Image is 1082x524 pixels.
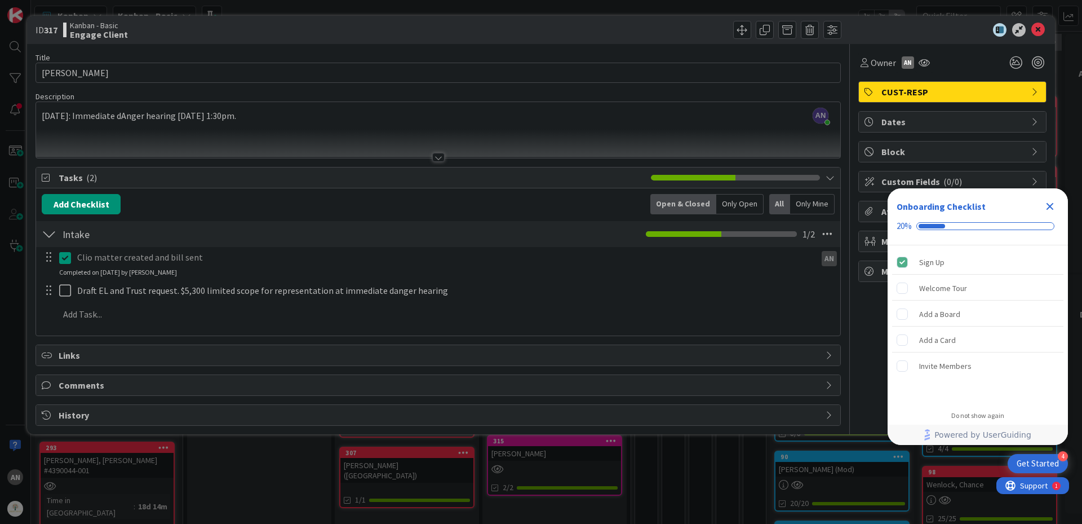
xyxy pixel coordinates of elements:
[919,307,960,321] div: Add a Board
[919,359,972,373] div: Invite Members
[59,378,820,392] span: Comments
[1041,197,1059,215] div: Close Checklist
[892,354,1063,378] div: Invite Members is incomplete.
[897,221,912,231] div: 20%
[881,115,1026,129] span: Dates
[897,200,986,213] div: Onboarding Checklist
[59,171,645,184] span: Tasks
[888,188,1068,445] div: Checklist Container
[1058,451,1068,461] div: 4
[802,227,815,241] span: 1 / 2
[59,267,177,278] div: Completed on [DATE] by [PERSON_NAME]
[892,328,1063,353] div: Add a Card is incomplete.
[893,425,1062,445] a: Powered by UserGuiding
[1008,454,1068,473] div: Open Get Started checklist, remaining modules: 4
[59,224,312,244] input: Add Checklist...
[822,251,837,266] div: AN
[42,194,121,214] button: Add Checklist
[36,63,841,83] input: type card name here...
[919,333,956,347] div: Add a Card
[892,276,1063,301] div: Welcome Tour is incomplete.
[36,23,57,37] span: ID
[888,425,1068,445] div: Footer
[888,245,1068,404] div: Checklist items
[716,194,764,214] div: Only Open
[881,235,1026,248] span: Mirrors
[951,411,1004,420] div: Do not show again
[871,56,896,69] span: Owner
[934,428,1031,442] span: Powered by UserGuiding
[70,21,128,30] span: Kanban - Basic
[892,250,1063,275] div: Sign Up is complete.
[892,302,1063,327] div: Add a Board is incomplete.
[919,281,967,295] div: Welcome Tour
[24,2,51,15] span: Support
[881,265,1026,278] span: Metrics
[36,52,50,63] label: Title
[902,56,914,69] div: AN
[881,85,1026,99] span: CUST-RESP
[919,256,944,269] div: Sign Up
[897,221,1059,231] div: Checklist progress: 20%
[769,194,790,214] div: All
[44,24,57,36] b: 317
[1017,458,1059,469] div: Get Started
[59,349,820,362] span: Links
[59,408,820,422] span: History
[77,284,832,297] p: Draft EL and Trust request. $5,300 limited scope for representation at immediate danger hearing
[881,145,1026,158] span: Block
[86,172,97,183] span: ( 2 )
[70,30,128,39] b: Engage Client
[813,108,828,124] span: AN
[650,194,716,214] div: Open & Closed
[881,175,1026,188] span: Custom Fields
[943,176,962,187] span: ( 0/0 )
[36,91,74,102] span: Description
[881,205,1026,218] span: Attachments
[790,194,835,214] div: Only Mine
[59,5,61,14] div: 1
[42,109,835,122] p: [DATE]: Immediate dAnger hearing [DATE] 1:30pm.
[77,251,812,264] p: Clio matter created and bill sent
